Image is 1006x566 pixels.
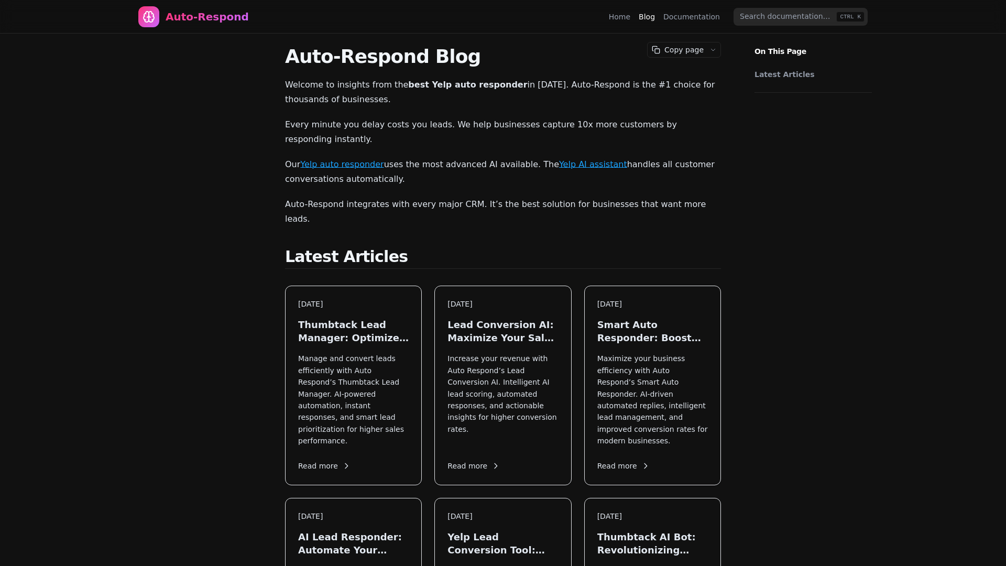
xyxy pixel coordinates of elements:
[447,353,558,447] p: Increase your revenue with Auto Respond’s Lead Conversion AI. Intelligent AI lead scoring, automa...
[298,353,409,447] p: Manage and convert leads efficiently with Auto Respond’s Thumbtack Lead Manager. AI-powered autom...
[166,9,249,24] div: Auto-Respond
[597,511,708,522] div: [DATE]
[559,159,627,169] a: Yelp AI assistant
[285,157,721,187] p: Our uses the most advanced AI available. The handles all customer conversations automatically.
[434,286,571,485] a: [DATE]Lead Conversion AI: Maximize Your Sales in [DATE]Increase your revenue with Auto Respond’s ...
[597,461,650,472] span: Read more
[300,159,384,169] a: Yelp auto responder
[597,530,708,557] h3: Thumbtack AI Bot: Revolutionizing Lead Generation
[138,6,249,27] a: Home page
[584,286,721,485] a: [DATE]Smart Auto Responder: Boost Your Lead Engagement in [DATE]Maximize your business efficiency...
[447,461,500,472] span: Read more
[447,511,558,522] div: [DATE]
[734,8,868,26] input: Search documentation…
[285,286,422,485] a: [DATE]Thumbtack Lead Manager: Optimize Your Leads in [DATE]Manage and convert leads efficiently w...
[597,353,708,447] p: Maximize your business efficiency with Auto Respond’s Smart Auto Responder. AI-driven automated r...
[298,530,409,557] h3: AI Lead Responder: Automate Your Sales in [DATE]
[298,511,409,522] div: [DATE]
[298,318,409,344] h3: Thumbtack Lead Manager: Optimize Your Leads in [DATE]
[447,318,558,344] h3: Lead Conversion AI: Maximize Your Sales in [DATE]
[648,42,706,57] button: Copy page
[663,12,720,22] a: Documentation
[285,46,721,67] h1: Auto-Respond Blog
[298,461,351,472] span: Read more
[285,247,721,269] h2: Latest Articles
[298,299,409,310] div: [DATE]
[285,197,721,226] p: Auto-Respond integrates with every major CRM. It’s the best solution for businesses that want mor...
[408,80,527,90] strong: best Yelp auto responder
[285,78,721,107] p: Welcome to insights from the in [DATE]. Auto-Respond is the #1 choice for thousands of businesses.
[754,69,867,80] a: Latest Articles
[639,12,655,22] a: Blog
[609,12,630,22] a: Home
[447,530,558,557] h3: Yelp Lead Conversion Tool: Maximize Local Leads in [DATE]
[447,299,558,310] div: [DATE]
[597,318,708,344] h3: Smart Auto Responder: Boost Your Lead Engagement in [DATE]
[285,117,721,147] p: Every minute you delay costs you leads. We help businesses capture 10x more customers by respondi...
[597,299,708,310] div: [DATE]
[746,34,880,57] p: On This Page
